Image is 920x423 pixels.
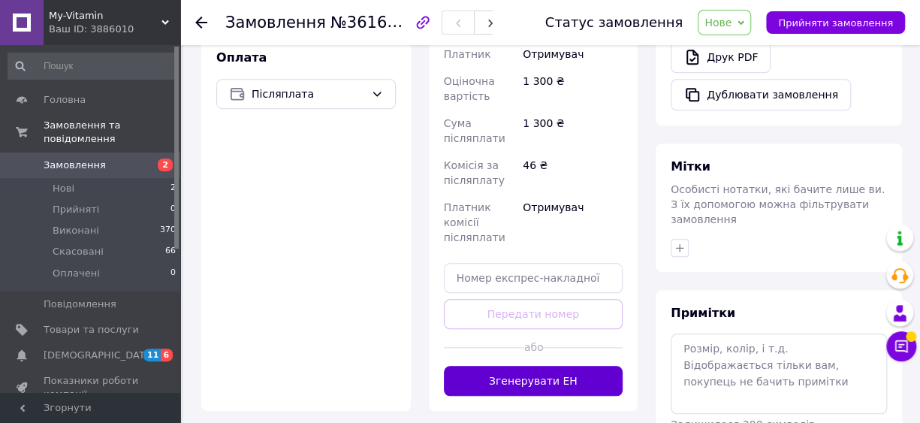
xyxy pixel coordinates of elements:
[704,17,731,29] span: Нове
[53,203,99,216] span: Прийняті
[165,245,176,258] span: 66
[225,14,326,32] span: Замовлення
[444,117,505,144] span: Сума післяплати
[170,203,176,216] span: 0
[444,263,623,293] input: Номер експрес-накладної
[44,349,155,362] span: [DEMOGRAPHIC_DATA]
[44,93,86,107] span: Головна
[886,331,916,361] button: Чат з покупцем
[520,41,626,68] div: Отримувач
[49,23,180,36] div: Ваш ID: 3886010
[520,194,626,251] div: Отримувач
[44,119,180,146] span: Замовлення та повідомлення
[49,9,161,23] span: My-Vitamin
[44,298,116,311] span: Повідомлення
[170,267,176,280] span: 0
[520,68,626,110] div: 1 300 ₴
[44,159,106,172] span: Замовлення
[53,245,104,258] span: Скасовані
[158,159,173,171] span: 2
[8,53,177,80] input: Пошук
[444,201,505,243] span: Платник комісії післяплати
[53,267,100,280] span: Оплачені
[216,50,267,65] span: Оплата
[444,48,491,60] span: Платник
[170,182,176,195] span: 2
[520,110,626,152] div: 1 300 ₴
[778,17,893,29] span: Прийняти замовлення
[195,15,207,30] div: Повернутися назад
[766,11,905,34] button: Прийняти замовлення
[44,374,139,401] span: Показники роботи компанії
[671,306,735,320] span: Примітки
[545,15,683,30] div: Статус замовлення
[330,13,437,32] span: №361628457
[444,366,623,396] button: Згенерувати ЕН
[53,224,99,237] span: Виконані
[671,183,885,225] span: Особисті нотатки, які бачите лише ви. З їх допомогою можна фільтрувати замовлення
[524,340,542,355] span: або
[671,159,710,174] span: Мітки
[252,86,365,102] span: Післяплата
[53,182,74,195] span: Нові
[444,75,495,102] span: Оціночна вартість
[161,349,173,361] span: 6
[671,41,771,73] a: Друк PDF
[671,79,851,110] button: Дублювати замовлення
[520,152,626,194] div: 46 ₴
[160,224,176,237] span: 370
[143,349,161,361] span: 11
[44,323,139,337] span: Товари та послуги
[444,159,505,186] span: Комісія за післяплату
